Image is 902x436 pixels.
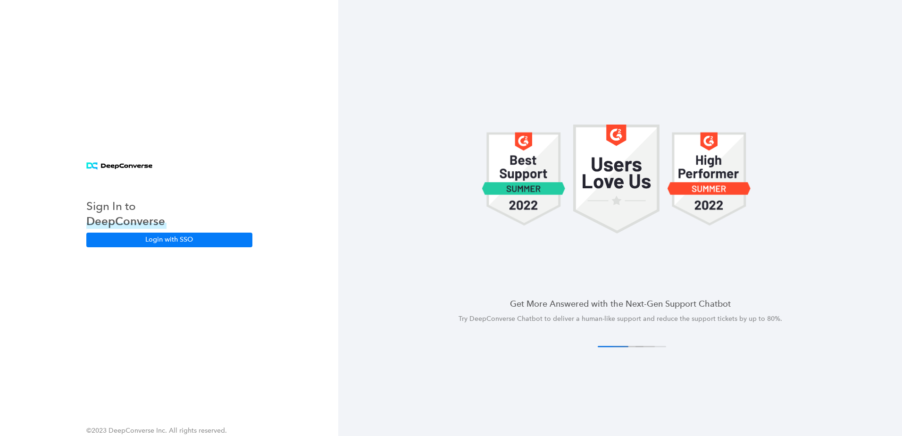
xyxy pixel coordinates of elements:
img: horizontal logo [86,162,153,170]
h3: DeepConverse [86,214,167,229]
button: 4 [635,346,666,347]
img: carousel 1 [667,125,751,234]
button: 1 [598,346,628,347]
span: Try DeepConverse Chatbot to deliver a human-like support and reduce the support tickets by up to ... [459,315,782,323]
button: 3 [624,346,655,347]
h4: Get More Answered with the Next-Gen Support Chatbot [361,298,879,310]
span: ©2023 DeepConverse Inc. All rights reserved. [86,427,227,435]
img: carousel 1 [482,125,566,234]
button: Login with SSO [86,233,252,247]
img: carousel 1 [573,125,660,234]
h3: Sign In to [86,199,167,214]
button: 2 [613,346,643,347]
